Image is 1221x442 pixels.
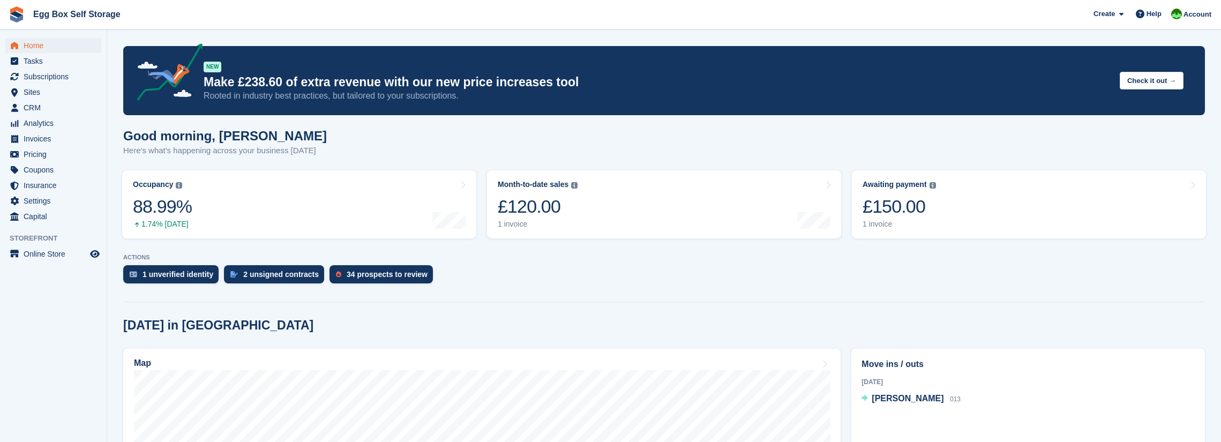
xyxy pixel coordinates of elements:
[862,377,1195,387] div: [DATE]
[29,5,125,23] a: Egg Box Self Storage
[130,271,137,278] img: verify_identity-adf6edd0f0f0b5bbfe63781bf79b02c33cf7c696d77639b501bdc392416b5a36.svg
[5,178,101,193] a: menu
[133,220,192,229] div: 1.74% [DATE]
[5,131,101,146] a: menu
[24,69,88,84] span: Subscriptions
[24,100,88,115] span: CRM
[10,233,107,244] span: Storefront
[852,170,1206,238] a: Awaiting payment £150.00 1 invoice
[863,180,927,189] div: Awaiting payment
[5,116,101,131] a: menu
[5,69,101,84] a: menu
[930,182,936,189] img: icon-info-grey-7440780725fd019a000dd9b08b2336e03edf1995a4989e88bcd33f0948082b44.svg
[5,193,101,208] a: menu
[862,358,1195,371] h2: Move ins / outs
[571,182,578,189] img: icon-info-grey-7440780725fd019a000dd9b08b2336e03edf1995a4989e88bcd33f0948082b44.svg
[24,193,88,208] span: Settings
[5,209,101,224] a: menu
[5,85,101,100] a: menu
[123,265,224,289] a: 1 unverified identity
[143,270,213,279] div: 1 unverified identity
[5,162,101,177] a: menu
[24,209,88,224] span: Capital
[24,38,88,53] span: Home
[123,145,327,157] p: Here's what's happening across your business [DATE]
[9,6,25,23] img: stora-icon-8386f47178a22dfd0bd8f6a31ec36ba5ce8667c1dd55bd0f319d3a0aa187defe.svg
[128,43,203,104] img: price-adjustments-announcement-icon-8257ccfd72463d97f412b2fc003d46551f7dbcb40ab6d574587a9cd5c0d94...
[5,100,101,115] a: menu
[5,54,101,69] a: menu
[243,270,319,279] div: 2 unsigned contracts
[1183,9,1211,20] span: Account
[1147,9,1162,19] span: Help
[134,358,151,368] h2: Map
[5,246,101,261] a: menu
[863,220,936,229] div: 1 invoice
[1171,9,1182,19] img: Charles Sandy
[1093,9,1115,19] span: Create
[24,246,88,261] span: Online Store
[347,270,428,279] div: 34 prospects to review
[123,129,327,143] h1: Good morning, [PERSON_NAME]
[133,196,192,218] div: 88.99%
[204,74,1111,90] p: Make £238.60 of extra revenue with our new price increases tool
[204,90,1111,102] p: Rooted in industry best practices, but tailored to your subscriptions.
[862,392,961,406] a: [PERSON_NAME] 013
[133,180,173,189] div: Occupancy
[224,265,329,289] a: 2 unsigned contracts
[487,170,841,238] a: Month-to-date sales £120.00 1 invoice
[863,196,936,218] div: £150.00
[204,62,221,72] div: NEW
[336,271,341,278] img: prospect-51fa495bee0391a8d652442698ab0144808aea92771e9ea1ae160a38d050c398.svg
[24,85,88,100] span: Sites
[950,395,961,403] span: 013
[176,182,182,189] img: icon-info-grey-7440780725fd019a000dd9b08b2336e03edf1995a4989e88bcd33f0948082b44.svg
[123,254,1205,261] p: ACTIONS
[24,116,88,131] span: Analytics
[24,54,88,69] span: Tasks
[498,196,578,218] div: £120.00
[498,180,568,189] div: Month-to-date sales
[5,38,101,53] a: menu
[329,265,438,289] a: 34 prospects to review
[123,318,313,333] h2: [DATE] in [GEOGRAPHIC_DATA]
[1120,72,1183,89] button: Check it out →
[24,147,88,162] span: Pricing
[230,271,238,278] img: contract_signature_icon-13c848040528278c33f63329250d36e43548de30e8caae1d1a13099fd9432cc5.svg
[88,248,101,260] a: Preview store
[5,147,101,162] a: menu
[498,220,578,229] div: 1 invoice
[872,394,943,403] span: [PERSON_NAME]
[24,162,88,177] span: Coupons
[122,170,476,238] a: Occupancy 88.99% 1.74% [DATE]
[24,131,88,146] span: Invoices
[24,178,88,193] span: Insurance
